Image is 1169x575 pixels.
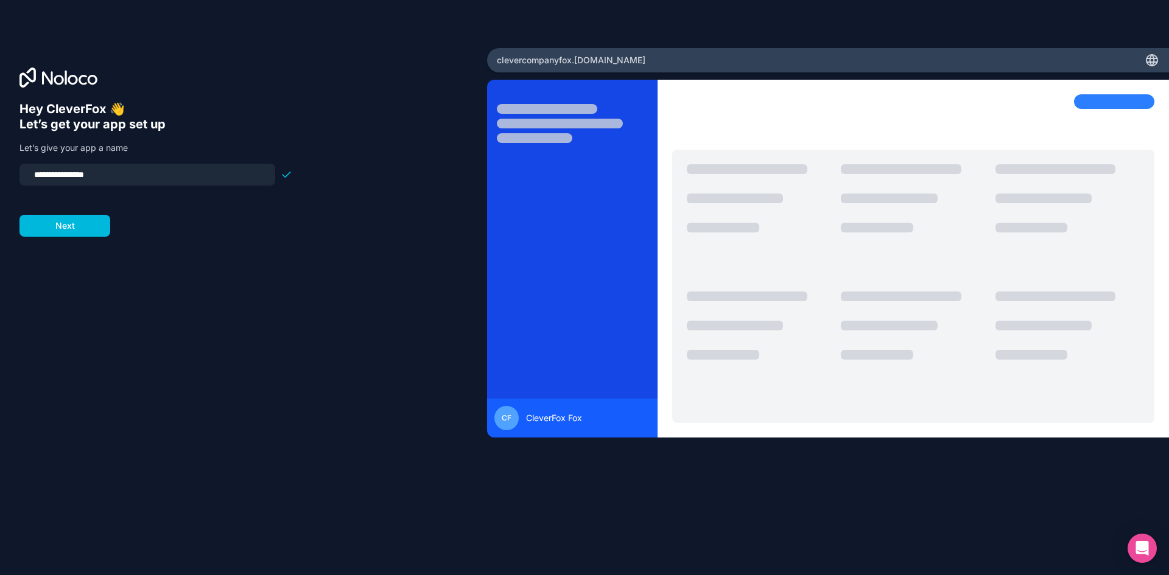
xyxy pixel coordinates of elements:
[497,54,645,66] span: clevercompanyfox .[DOMAIN_NAME]
[526,412,582,424] span: CleverFox Fox
[502,413,511,423] span: CF
[1128,534,1157,563] div: Open Intercom Messenger
[19,215,110,237] button: Next
[19,117,292,132] h6: Let’s get your app set up
[19,102,292,117] h6: Hey CleverFox 👋
[19,142,292,154] p: Let’s give your app a name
